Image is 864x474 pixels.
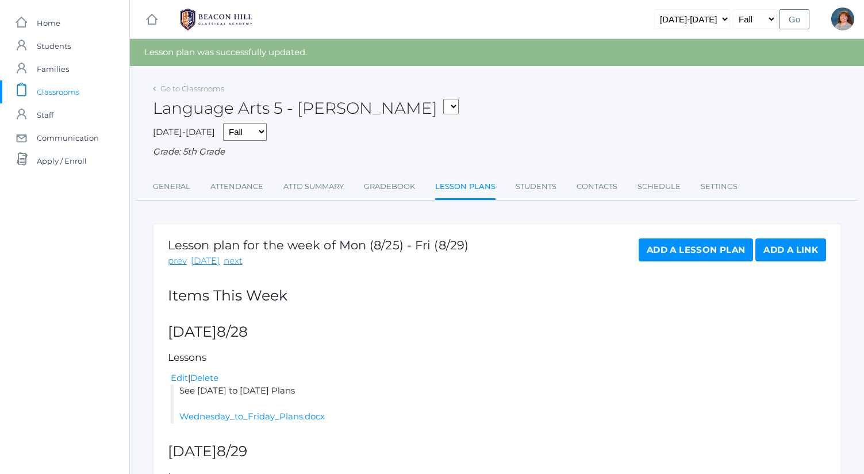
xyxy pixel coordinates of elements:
span: 8/28 [217,323,248,340]
a: Attendance [210,175,263,198]
span: Home [37,11,60,34]
a: Gradebook [364,175,415,198]
a: Add a Link [755,238,826,261]
div: Sarah Bence [831,7,854,30]
h2: Language Arts 5 - [PERSON_NAME] [153,99,459,117]
a: Add a Lesson Plan [639,238,753,261]
a: prev [168,255,187,268]
a: Wednesday_to_Friday_Plans.docx [179,411,325,422]
a: General [153,175,190,198]
a: next [224,255,243,268]
a: Delete [190,372,218,383]
span: Staff [37,103,53,126]
a: [DATE] [191,255,220,268]
h2: [DATE] [168,324,826,340]
a: Lesson Plans [435,175,496,200]
a: Contacts [577,175,617,198]
input: Go [779,9,809,29]
span: Apply / Enroll [37,149,87,172]
a: Schedule [638,175,681,198]
span: [DATE]-[DATE] [153,126,215,137]
span: Communication [37,126,99,149]
span: 8/29 [217,442,247,460]
div: | [171,372,826,385]
li: See [DATE] to [DATE] Plans [171,384,826,423]
div: Lesson plan was successfully updated. [130,39,864,66]
h5: Lessons [168,352,826,363]
span: Students [37,34,71,57]
a: Go to Classrooms [160,84,224,93]
img: BHCALogos-05-308ed15e86a5a0abce9b8dd61676a3503ac9727e845dece92d48e8588c001991.png [173,5,259,34]
h1: Lesson plan for the week of Mon (8/25) - Fri (8/29) [168,238,469,252]
div: Grade: 5th Grade [153,145,841,159]
span: Classrooms [37,80,79,103]
a: Settings [701,175,738,198]
h2: Items This Week [168,288,826,304]
span: Families [37,57,69,80]
a: Attd Summary [283,175,344,198]
a: Students [516,175,556,198]
h2: [DATE] [168,444,826,460]
a: Edit [171,372,188,383]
